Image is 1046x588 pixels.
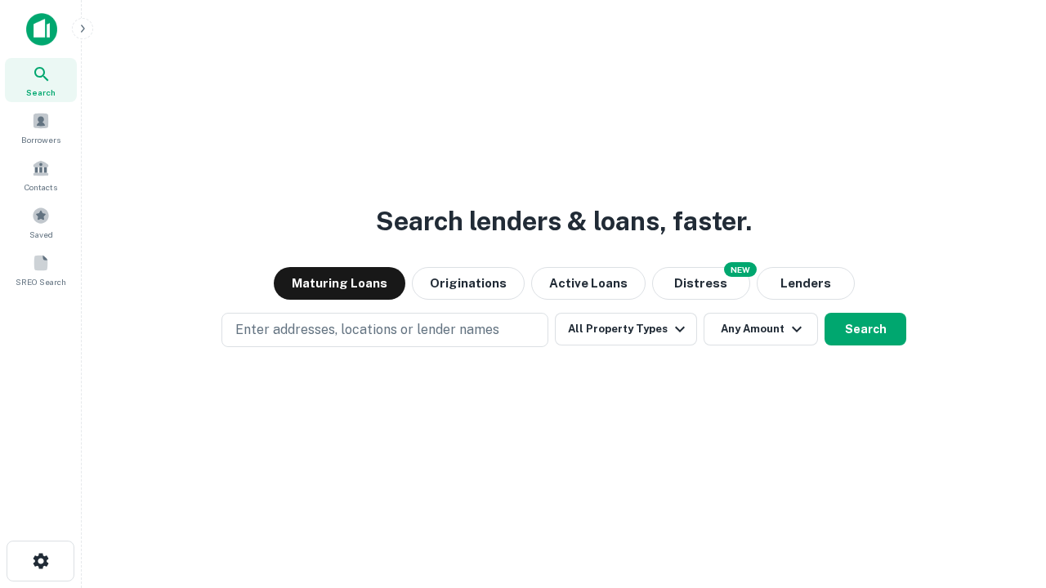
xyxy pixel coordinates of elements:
[274,267,405,300] button: Maturing Loans
[235,320,499,340] p: Enter addresses, locations or lender names
[757,267,855,300] button: Lenders
[5,247,77,292] a: SREO Search
[5,200,77,244] a: Saved
[26,86,56,99] span: Search
[555,313,697,345] button: All Property Types
[825,313,906,345] button: Search
[221,313,548,347] button: Enter addresses, locations or lender names
[5,58,77,102] a: Search
[21,133,60,146] span: Borrowers
[704,313,818,345] button: Any Amount
[26,13,57,46] img: capitalize-icon.png
[964,457,1046,536] iframe: Chat Widget
[724,262,757,277] div: NEW
[531,267,646,300] button: Active Loans
[5,153,77,197] a: Contacts
[5,105,77,149] a: Borrowers
[376,202,752,241] h3: Search lenders & loans, faster.
[25,180,57,194] span: Contacts
[412,267,525,300] button: Originations
[16,275,66,288] span: SREO Search
[652,267,750,300] button: Search distressed loans with lien and other non-mortgage details.
[29,228,53,241] span: Saved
